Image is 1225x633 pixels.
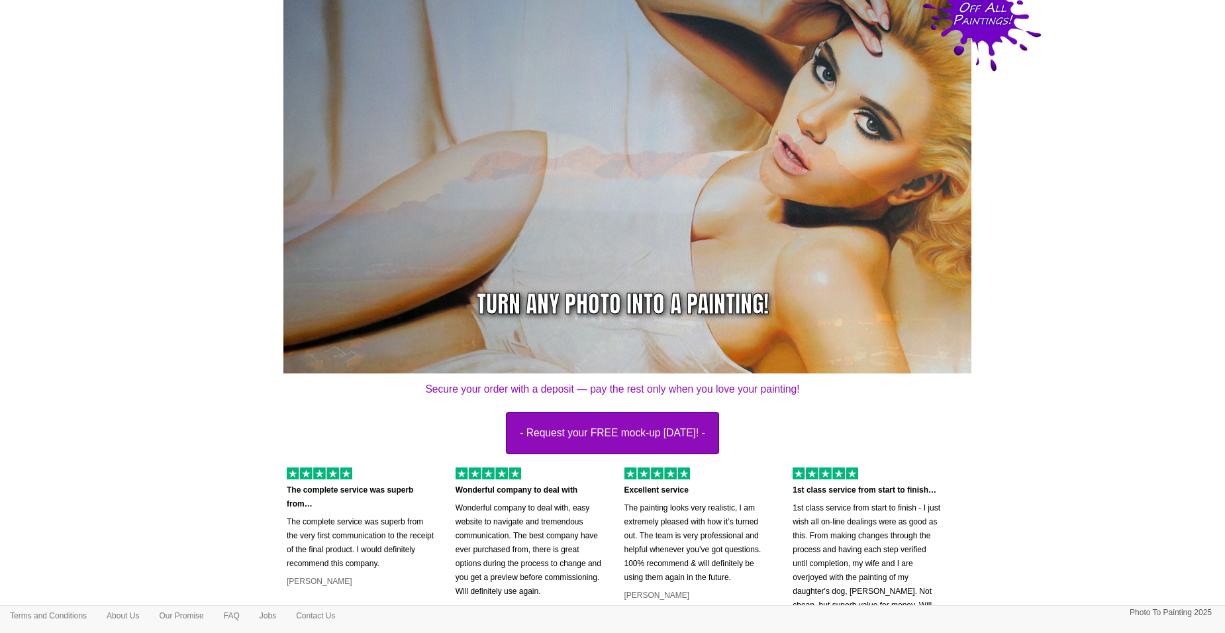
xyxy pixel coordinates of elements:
[456,467,521,479] img: 5 of out 5 stars
[250,606,286,626] a: Jobs
[97,606,149,626] a: About Us
[624,501,773,585] p: The painting looks very realistic, I am extremely pleased with how it’s turned out. The team is v...
[264,412,961,454] a: - Request your FREE mock-up [DATE]! -
[287,575,436,589] p: [PERSON_NAME]
[793,467,858,479] img: 5 of out 5 stars
[624,589,773,603] p: [PERSON_NAME]
[287,467,352,479] img: 5 of out 5 stars
[1130,606,1212,620] p: Photo To Painting 2025
[793,501,942,626] p: 1st class service from start to finish - I just wish all on-line dealings were as good as this. F...
[506,412,719,454] button: - Request your FREE mock-up [DATE]! -
[149,606,213,626] a: Our Promise
[287,483,436,511] p: The complete service was superb from…
[477,287,769,321] div: Turn any photo into a painting!
[793,483,942,497] p: 1st class service from start to finish…
[214,606,250,626] a: FAQ
[456,483,605,497] p: Wonderful company to deal with
[624,483,773,497] p: Excellent service
[287,515,436,571] p: The complete service was superb from the very first communication to the receipt of the final pro...
[456,501,605,599] p: Wonderful company to deal with, easy website to navigate and tremendous communication. The best c...
[286,606,345,626] a: Contact Us
[624,467,690,479] img: 5 of out 5 stars
[456,603,605,616] p: [PERSON_NAME]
